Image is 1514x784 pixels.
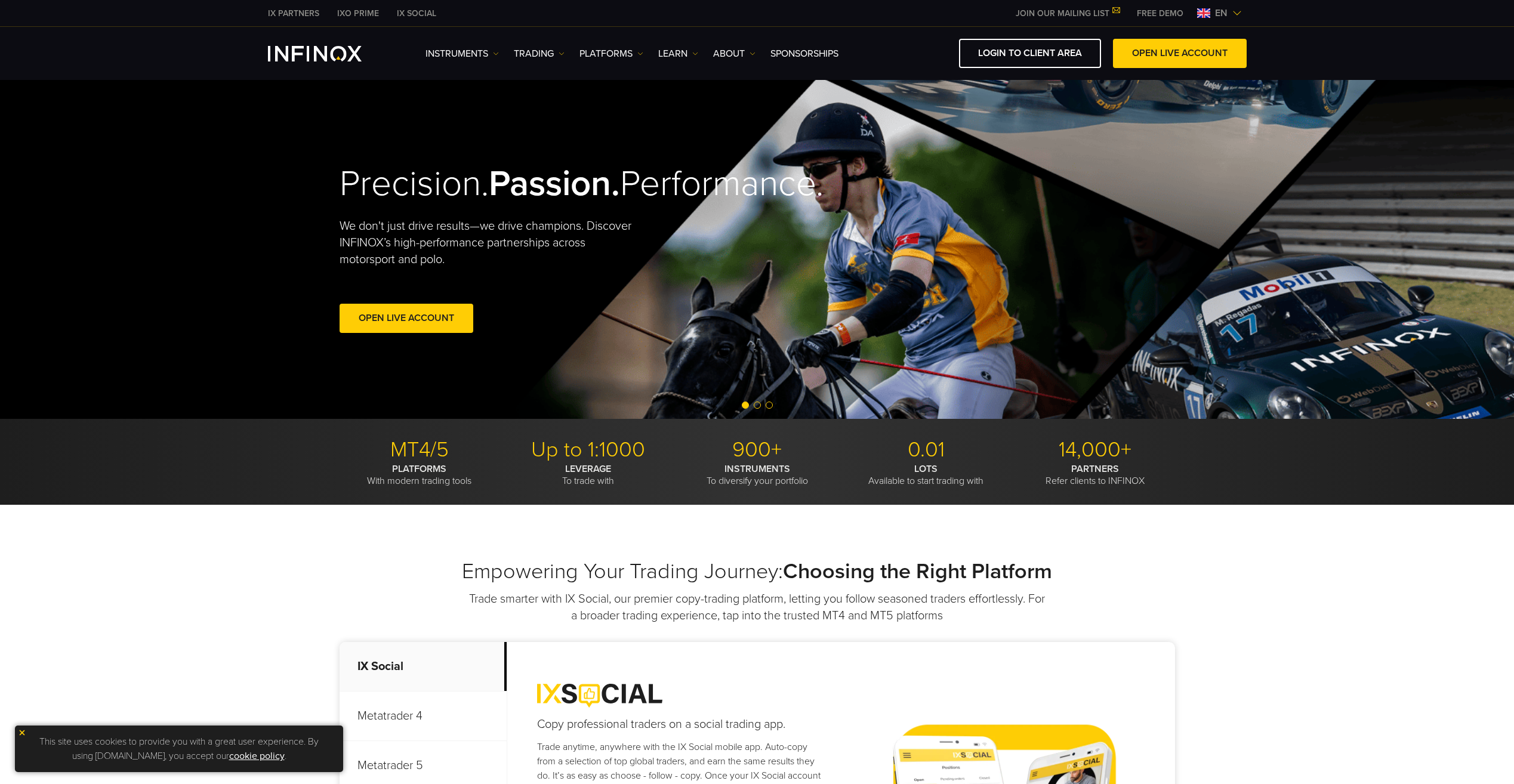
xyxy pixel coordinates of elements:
[340,218,640,268] p: We don't just drive results—we drive champions. Discover INFINOX’s high-performance partnerships ...
[468,591,1047,624] p: Trade smarter with IX Social, our premier copy-trading platform, letting you follow seasoned trad...
[340,558,1175,585] h2: Empowering Your Trading Journey:
[677,437,837,463] p: 900+
[1007,8,1128,18] a: JOIN OUR MAILING LIST
[1015,437,1175,463] p: 14,000+
[259,7,328,20] a: INFINOX
[340,642,507,692] p: IX Social
[713,47,756,61] a: ABOUT
[658,47,698,61] a: Learn
[724,463,790,475] strong: INSTRUMENTS
[508,437,668,463] p: Up to 1:1000
[21,731,337,766] p: This site uses cookies to provide you with a great user experience. By using [DOMAIN_NAME], you a...
[846,463,1006,487] p: Available to start trading with
[754,402,761,409] span: Go to slide 2
[766,402,773,409] span: Go to slide 3
[388,7,445,20] a: INFINOX
[537,716,822,733] h4: Copy professional traders on a social trading app.
[392,463,446,475] strong: PLATFORMS
[579,47,643,61] a: PLATFORMS
[742,402,749,409] span: Go to slide 1
[340,692,507,741] p: Metatrader 4
[565,463,611,475] strong: LEVERAGE
[1015,463,1175,487] p: Refer clients to INFINOX
[340,304,473,333] a: Open Live Account
[268,46,390,61] a: INFINOX Logo
[1128,7,1192,20] a: INFINOX MENU
[959,39,1101,68] a: LOGIN TO CLIENT AREA
[340,162,716,206] h2: Precision. Performance.
[340,437,499,463] p: MT4/5
[846,437,1006,463] p: 0.01
[914,463,938,475] strong: LOTS
[677,463,837,487] p: To diversify your portfolio
[489,162,620,205] strong: Passion.
[340,463,499,487] p: With modern trading tools
[783,558,1052,584] strong: Choosing the Right Platform
[1071,463,1119,475] strong: PARTNERS
[229,750,285,762] a: cookie policy
[1210,6,1232,20] span: en
[770,47,838,61] a: SPONSORSHIPS
[425,47,499,61] a: Instruments
[508,463,668,487] p: To trade with
[328,7,388,20] a: INFINOX
[18,729,26,737] img: yellow close icon
[514,47,565,61] a: TRADING
[1113,39,1247,68] a: OPEN LIVE ACCOUNT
